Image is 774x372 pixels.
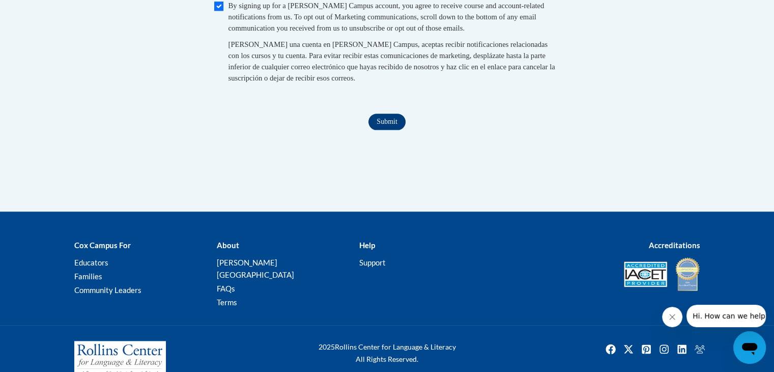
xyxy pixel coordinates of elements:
[649,241,700,250] b: Accreditations
[674,341,690,357] a: Linkedin
[638,341,654,357] img: Pinterest icon
[603,341,619,357] img: Facebook icon
[216,258,294,279] a: [PERSON_NAME][GEOGRAPHIC_DATA]
[624,261,667,287] img: Accredited IACET® Provider
[6,7,82,15] span: Hi. How can we help?
[675,256,700,292] img: IDA® Accredited
[74,241,131,250] b: Cox Campus For
[74,285,141,295] a: Community Leaders
[692,341,708,357] img: Facebook group icon
[359,241,375,250] b: Help
[674,341,690,357] img: LinkedIn icon
[228,2,544,32] span: By signing up for a [PERSON_NAME] Campus account, you agree to receive course and account-related...
[74,272,102,281] a: Families
[620,341,637,357] img: Twitter icon
[638,341,654,357] a: Pinterest
[368,114,405,130] input: Submit
[662,307,682,327] iframe: Close message
[216,284,235,293] a: FAQs
[216,241,239,250] b: About
[319,342,335,351] span: 2025
[686,305,766,327] iframe: Message from company
[603,341,619,357] a: Facebook
[280,341,494,365] div: Rollins Center for Language & Literacy All Rights Reserved.
[74,258,108,267] a: Educators
[656,341,672,357] a: Instagram
[656,341,672,357] img: Instagram icon
[620,341,637,357] a: Twitter
[733,331,766,364] iframe: Button to launch messaging window
[692,341,708,357] a: Facebook Group
[228,40,555,82] span: [PERSON_NAME] una cuenta en [PERSON_NAME] Campus, aceptas recibir notificaciones relacionadas con...
[216,298,237,307] a: Terms
[359,258,385,267] a: Support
